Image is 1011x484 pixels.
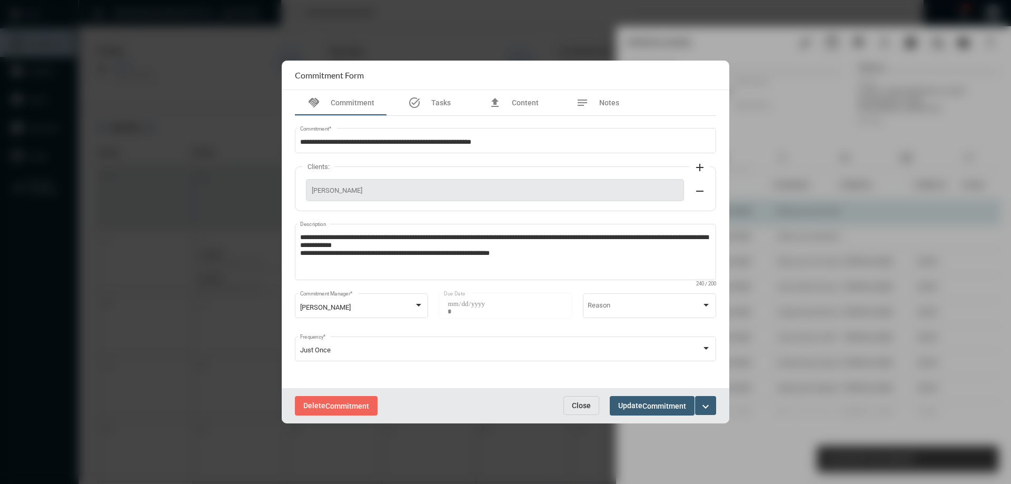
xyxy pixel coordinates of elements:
[563,396,599,415] button: Close
[331,98,374,107] span: Commitment
[300,303,351,311] span: [PERSON_NAME]
[512,98,539,107] span: Content
[572,401,591,410] span: Close
[431,98,451,107] span: Tasks
[693,161,706,174] mat-icon: add
[576,96,589,109] mat-icon: notes
[302,163,335,171] label: Clients:
[408,96,421,109] mat-icon: task_alt
[642,402,686,410] span: Commitment
[312,186,678,194] span: [PERSON_NAME]
[489,96,501,109] mat-icon: file_upload
[295,70,364,80] h2: Commitment Form
[699,400,712,413] mat-icon: expand_more
[693,185,706,197] mat-icon: remove
[610,396,695,416] button: UpdateCommitment
[303,401,369,410] span: Delete
[308,96,320,109] mat-icon: handshake
[295,396,378,416] button: DeleteCommitment
[300,346,331,354] span: Just Once
[325,402,369,410] span: Commitment
[618,401,686,410] span: Update
[696,281,716,287] mat-hint: 240 / 200
[599,98,619,107] span: Notes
